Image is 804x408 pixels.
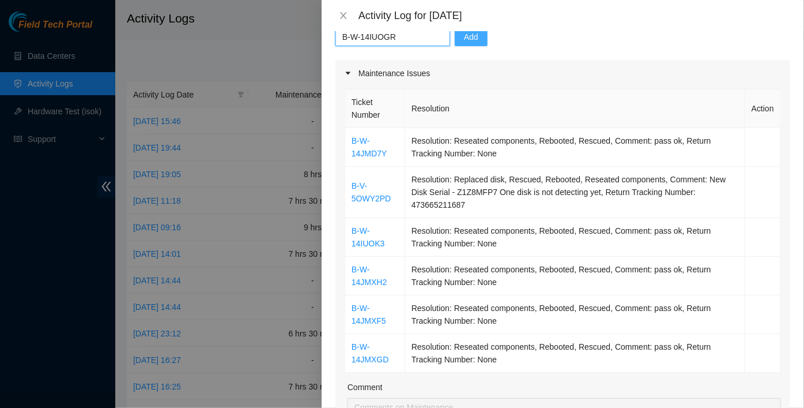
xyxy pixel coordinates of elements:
[352,181,391,203] a: B-V-5OWY2PD
[464,31,478,43] span: Add
[405,295,745,334] td: Resolution: Reseated components, Rebooted, Rescued, Comment: pass ok, Return Tracking Number: None
[345,70,352,77] span: caret-right
[405,89,745,128] th: Resolution
[405,128,745,167] td: Resolution: Reseated components, Rebooted, Rescued, Comment: pass ok, Return Tracking Number: None
[352,226,385,248] a: B-W-14IUOK3
[405,167,745,218] td: Resolution: Replaced disk, Rescued, Rebooted, Reseated components, Comment: New Disk Serial - Z1Z...
[345,89,405,128] th: Ticket Number
[352,342,389,364] a: B-W-14JMXGD
[405,257,745,295] td: Resolution: Reseated components, Rebooted, Rescued, Comment: pass ok, Return Tracking Number: None
[348,381,383,394] label: Comment
[405,334,745,373] td: Resolution: Reseated components, Rebooted, Rescued, Comment: pass ok, Return Tracking Number: None
[358,9,790,22] div: Activity Log for [DATE]
[352,136,387,158] a: B-W-14JMD7Y
[352,304,386,325] a: B-W-14JMXF5
[455,28,488,46] button: Add
[745,89,781,128] th: Action
[339,11,348,20] span: close
[352,265,387,287] a: B-W-14JMXH2
[335,60,790,87] div: Maintenance Issues
[335,10,352,21] button: Close
[405,218,745,257] td: Resolution: Reseated components, Rebooted, Rescued, Comment: pass ok, Return Tracking Number: None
